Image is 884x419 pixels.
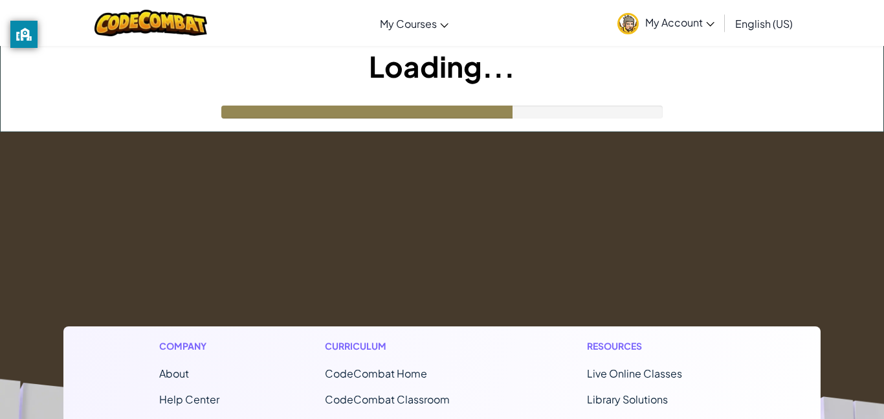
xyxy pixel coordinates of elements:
[617,13,639,34] img: avatar
[735,17,793,30] span: English (US)
[1,46,883,86] h1: Loading...
[611,3,721,43] a: My Account
[159,367,189,380] a: About
[325,339,481,353] h1: Curriculum
[380,17,437,30] span: My Courses
[94,10,208,36] img: CodeCombat logo
[729,6,799,41] a: English (US)
[325,367,427,380] span: CodeCombat Home
[159,392,219,406] a: Help Center
[373,6,455,41] a: My Courses
[587,392,668,406] a: Library Solutions
[10,21,38,48] button: privacy banner
[587,339,725,353] h1: Resources
[159,339,219,353] h1: Company
[587,367,682,380] a: Live Online Classes
[645,16,714,29] span: My Account
[325,392,450,406] a: CodeCombat Classroom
